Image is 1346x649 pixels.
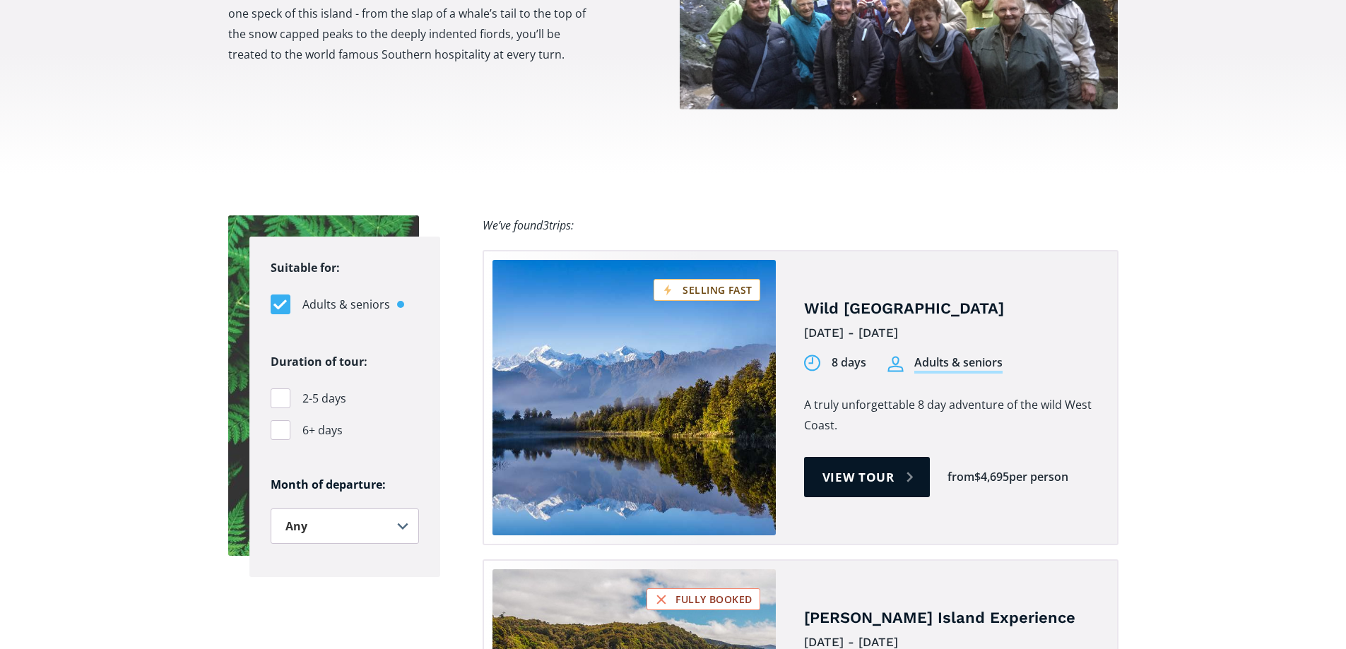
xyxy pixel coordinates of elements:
span: 3 [543,218,549,233]
div: days [841,355,866,371]
p: A truly unforgettable 8 day adventure of the wild West Coast. [804,395,1096,436]
div: Adults & seniors [914,355,1003,374]
h4: Wild [GEOGRAPHIC_DATA] [804,299,1096,319]
span: 6+ days [302,421,343,440]
div: 8 [832,355,838,371]
div: from [947,469,974,485]
h6: Month of departure: [271,477,419,492]
h4: [PERSON_NAME] Island Experience [804,608,1096,629]
span: Adults & seniors [302,295,390,314]
form: Filters [249,237,440,577]
span: 2-5 days [302,389,346,408]
legend: Suitable for: [271,258,340,278]
div: $4,695 [974,469,1009,485]
a: View tour [804,457,931,497]
div: per person [1009,469,1068,485]
legend: Duration of tour: [271,352,367,372]
div: [DATE] - [DATE] [804,322,1096,344]
div: We’ve found trips: [483,215,574,236]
